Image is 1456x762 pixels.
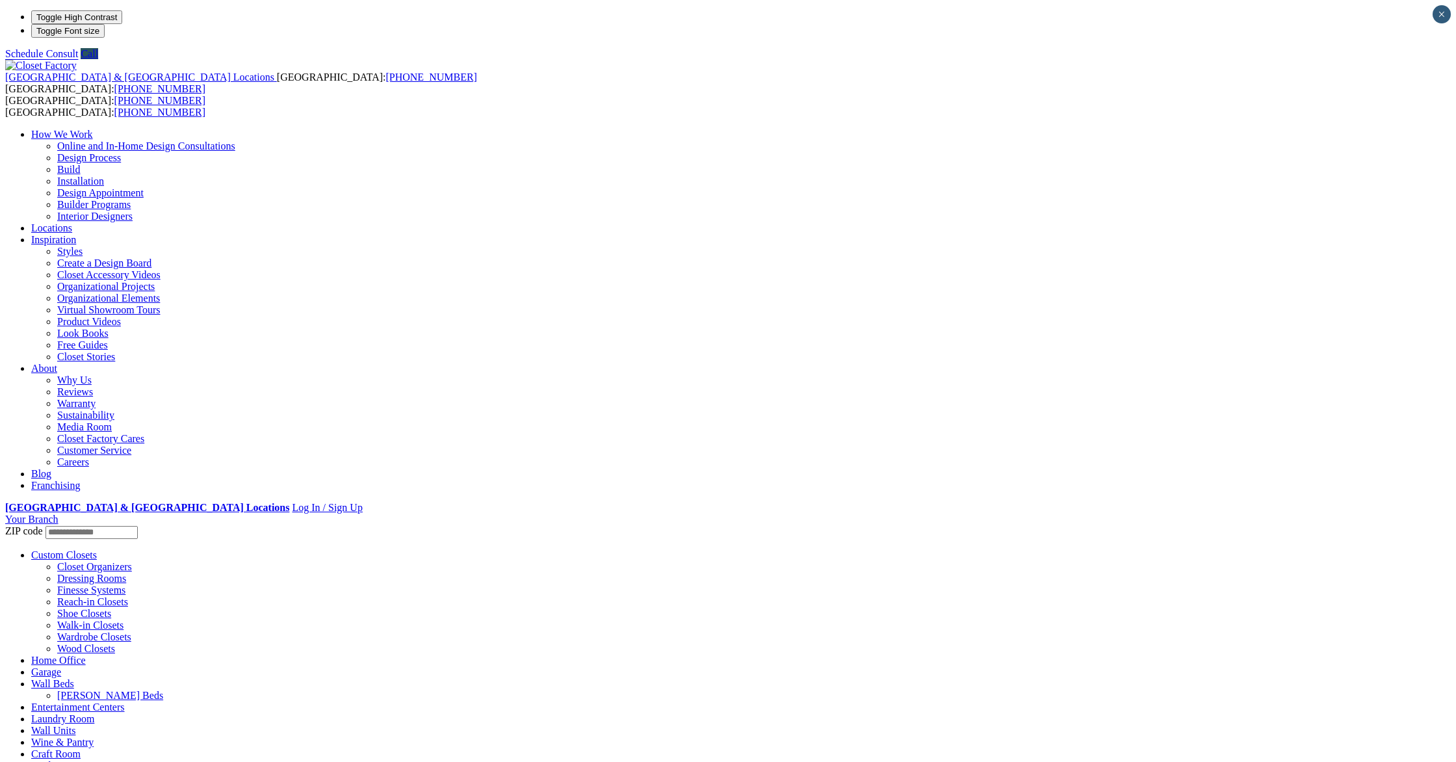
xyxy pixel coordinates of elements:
[45,526,138,539] input: Enter your Zip code
[57,456,89,467] a: Careers
[31,222,72,233] a: Locations
[81,48,98,59] a: Call
[57,257,151,269] a: Create a Design Board
[57,140,235,151] a: Online and In-Home Design Consultations
[57,386,93,397] a: Reviews
[5,525,43,536] span: ZIP code
[31,702,125,713] a: Entertainment Centers
[57,246,83,257] a: Styles
[31,234,76,245] a: Inspiration
[5,72,274,83] span: [GEOGRAPHIC_DATA] & [GEOGRAPHIC_DATA] Locations
[114,83,205,94] a: [PHONE_NUMBER]
[57,316,121,327] a: Product Videos
[385,72,476,83] a: [PHONE_NUMBER]
[114,95,205,106] a: [PHONE_NUMBER]
[57,374,92,386] a: Why Us
[57,304,161,315] a: Virtual Showroom Tours
[31,468,51,479] a: Blog
[31,737,94,748] a: Wine & Pantry
[57,152,121,163] a: Design Process
[31,725,75,736] a: Wall Units
[5,502,289,513] a: [GEOGRAPHIC_DATA] & [GEOGRAPHIC_DATA] Locations
[31,480,81,491] a: Franchising
[57,690,163,701] a: [PERSON_NAME] Beds
[31,10,122,24] button: Toggle High Contrast
[57,398,96,409] a: Warranty
[57,176,104,187] a: Installation
[31,666,61,677] a: Garage
[1433,5,1451,23] button: Close
[57,187,144,198] a: Design Appointment
[57,410,114,421] a: Sustainability
[31,549,97,560] a: Custom Closets
[36,26,99,36] span: Toggle Font size
[57,620,123,631] a: Walk-in Closets
[5,95,205,118] span: [GEOGRAPHIC_DATA]: [GEOGRAPHIC_DATA]:
[5,48,78,59] a: Schedule Consult
[57,573,126,584] a: Dressing Rooms
[57,561,132,572] a: Closet Organizers
[31,748,81,759] a: Craft Room
[5,514,58,525] a: Your Branch
[57,328,109,339] a: Look Books
[57,433,144,444] a: Closet Factory Cares
[57,631,131,642] a: Wardrobe Closets
[57,199,131,210] a: Builder Programs
[5,72,477,94] span: [GEOGRAPHIC_DATA]: [GEOGRAPHIC_DATA]:
[57,164,81,175] a: Build
[114,107,205,118] a: [PHONE_NUMBER]
[31,713,94,724] a: Laundry Room
[31,129,93,140] a: How We Work
[31,24,105,38] button: Toggle Font size
[57,281,155,292] a: Organizational Projects
[5,72,277,83] a: [GEOGRAPHIC_DATA] & [GEOGRAPHIC_DATA] Locations
[57,351,115,362] a: Closet Stories
[31,363,57,374] a: About
[57,339,108,350] a: Free Guides
[57,211,133,222] a: Interior Designers
[57,596,128,607] a: Reach-in Closets
[57,608,111,619] a: Shoe Closets
[57,643,115,654] a: Wood Closets
[57,421,112,432] a: Media Room
[292,502,362,513] a: Log In / Sign Up
[36,12,117,22] span: Toggle High Contrast
[57,269,161,280] a: Closet Accessory Videos
[57,585,125,596] a: Finesse Systems
[5,60,77,72] img: Closet Factory
[31,655,86,666] a: Home Office
[57,293,160,304] a: Organizational Elements
[31,678,74,689] a: Wall Beds
[57,445,131,456] a: Customer Service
